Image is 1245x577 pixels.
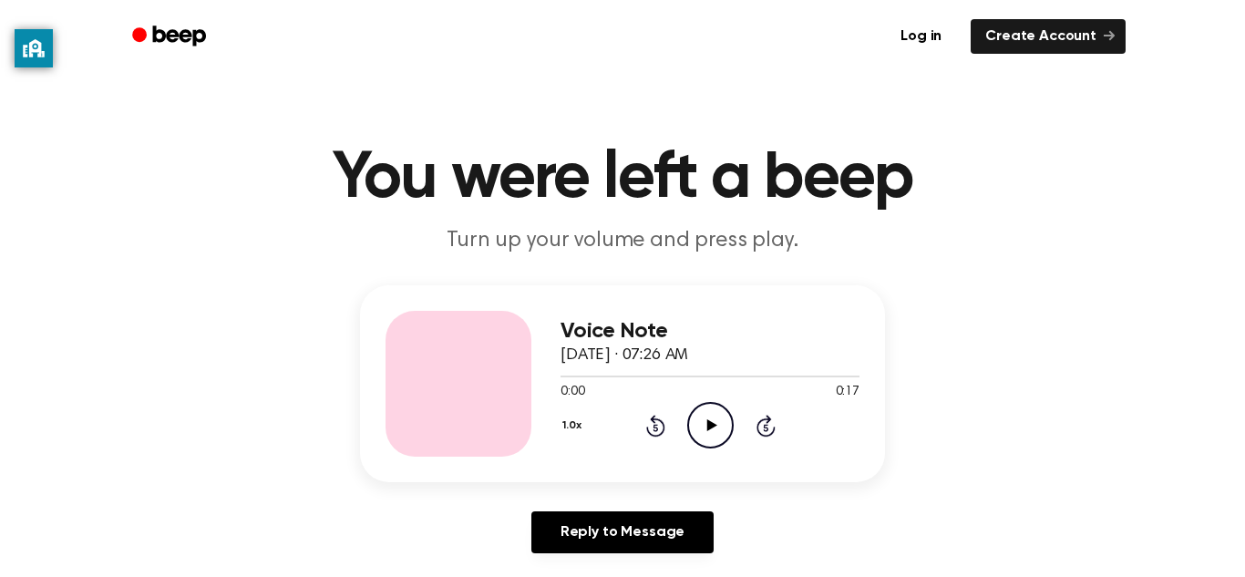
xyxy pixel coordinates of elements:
[273,226,972,256] p: Turn up your volume and press play.
[531,511,714,553] a: Reply to Message
[882,15,960,57] a: Log in
[15,29,53,67] button: privacy banner
[561,347,688,364] span: [DATE] · 07:26 AM
[119,19,222,55] a: Beep
[156,146,1089,211] h1: You were left a beep
[836,383,859,402] span: 0:17
[561,319,859,344] h3: Voice Note
[561,410,588,441] button: 1.0x
[561,383,584,402] span: 0:00
[971,19,1126,54] a: Create Account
